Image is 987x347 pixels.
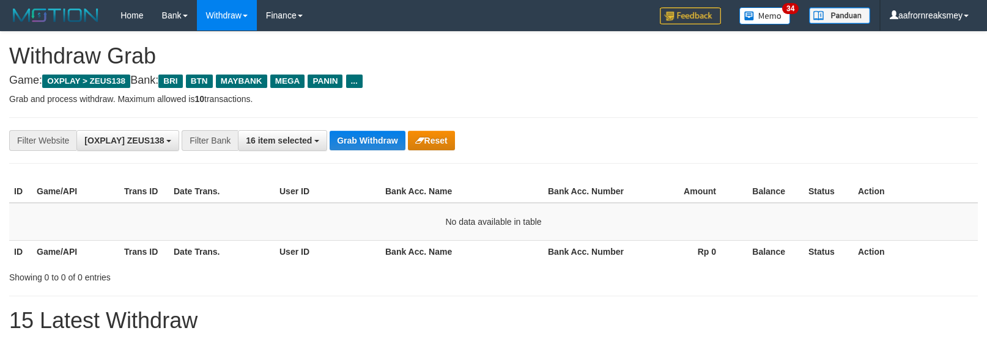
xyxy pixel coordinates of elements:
span: [OXPLAY] ZEUS138 [84,136,164,145]
th: Status [804,240,853,263]
td: No data available in table [9,203,978,241]
span: PANIN [308,75,342,88]
th: Amount [630,180,734,203]
span: OXPLAY > ZEUS138 [42,75,130,88]
span: 16 item selected [246,136,312,145]
h1: Withdraw Grab [9,44,978,68]
th: Date Trans. [169,180,275,203]
th: User ID [275,240,380,263]
span: MAYBANK [216,75,267,88]
img: panduan.png [809,7,870,24]
th: Bank Acc. Number [543,240,630,263]
strong: 10 [194,94,204,104]
th: Bank Acc. Number [543,180,630,203]
th: Bank Acc. Name [380,240,543,263]
th: Game/API [32,240,119,263]
button: [OXPLAY] ZEUS138 [76,130,179,151]
img: Button%20Memo.svg [739,7,791,24]
button: Reset [408,131,455,150]
img: MOTION_logo.png [9,6,102,24]
span: BRI [158,75,182,88]
th: Balance [734,240,804,263]
th: Balance [734,180,804,203]
th: ID [9,240,32,263]
h1: 15 Latest Withdraw [9,309,978,333]
th: Trans ID [119,180,169,203]
span: 34 [782,3,799,14]
th: User ID [275,180,380,203]
span: MEGA [270,75,305,88]
div: Filter Website [9,130,76,151]
th: Action [853,240,978,263]
th: Trans ID [119,240,169,263]
div: Filter Bank [182,130,238,151]
h4: Game: Bank: [9,75,978,87]
th: Bank Acc. Name [380,180,543,203]
th: Date Trans. [169,240,275,263]
th: Action [853,180,978,203]
button: Grab Withdraw [330,131,405,150]
span: BTN [186,75,213,88]
th: Rp 0 [630,240,734,263]
button: 16 item selected [238,130,327,151]
span: ... [346,75,363,88]
p: Grab and process withdraw. Maximum allowed is transactions. [9,93,978,105]
th: Status [804,180,853,203]
th: Game/API [32,180,119,203]
img: Feedback.jpg [660,7,721,24]
div: Showing 0 to 0 of 0 entries [9,266,402,283]
th: ID [9,180,32,203]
